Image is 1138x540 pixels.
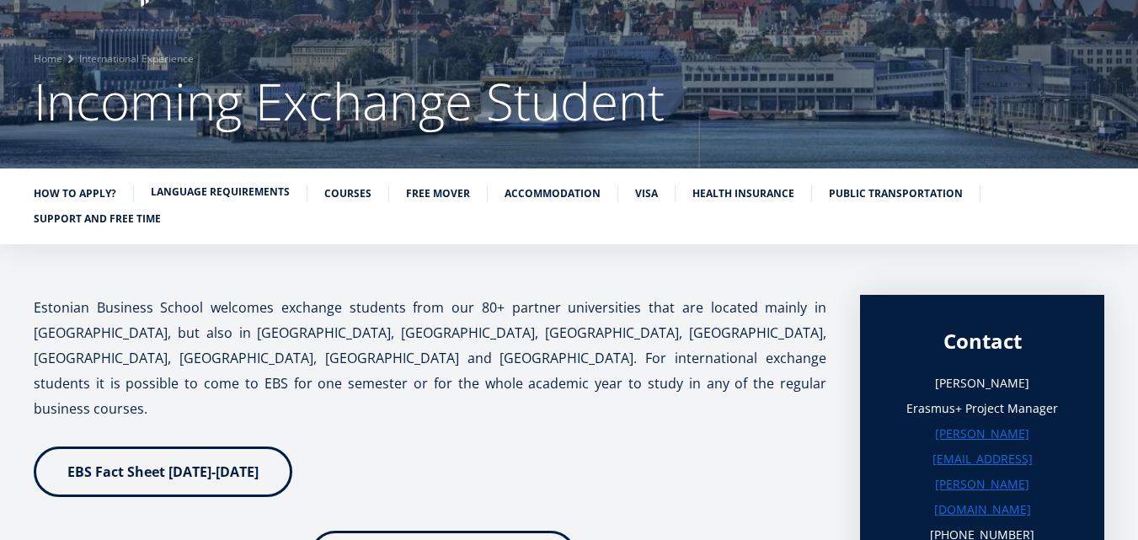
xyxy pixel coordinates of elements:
a: HEALTH INSURANCE [692,185,794,202]
div: Contact [894,329,1071,354]
a: International Experience [79,51,194,67]
a: SUPPORT AND FREE TIME [34,211,161,227]
a: FREE MOVER [406,185,470,202]
a: Language requirements [151,184,290,200]
a: PUBLIC TRANSPORTATION [829,185,963,202]
a: VISA [635,185,658,202]
a: Home [34,51,62,67]
a: [PERSON_NAME][EMAIL_ADDRESS][PERSON_NAME][DOMAIN_NAME] [894,421,1071,522]
a: ACCOMMODATION [505,185,601,202]
p: Estonian Business School welcomes exchange students from our 80+ partner universities that are lo... [34,295,826,421]
a: How to apply? [34,185,116,202]
span: Incoming Exchange Student [34,67,665,136]
p: [PERSON_NAME] Erasmus+ Project Manager [894,371,1071,522]
a: Courses [324,185,371,202]
a: EBS Fact Sheet [DATE]-[DATE] [34,446,292,497]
